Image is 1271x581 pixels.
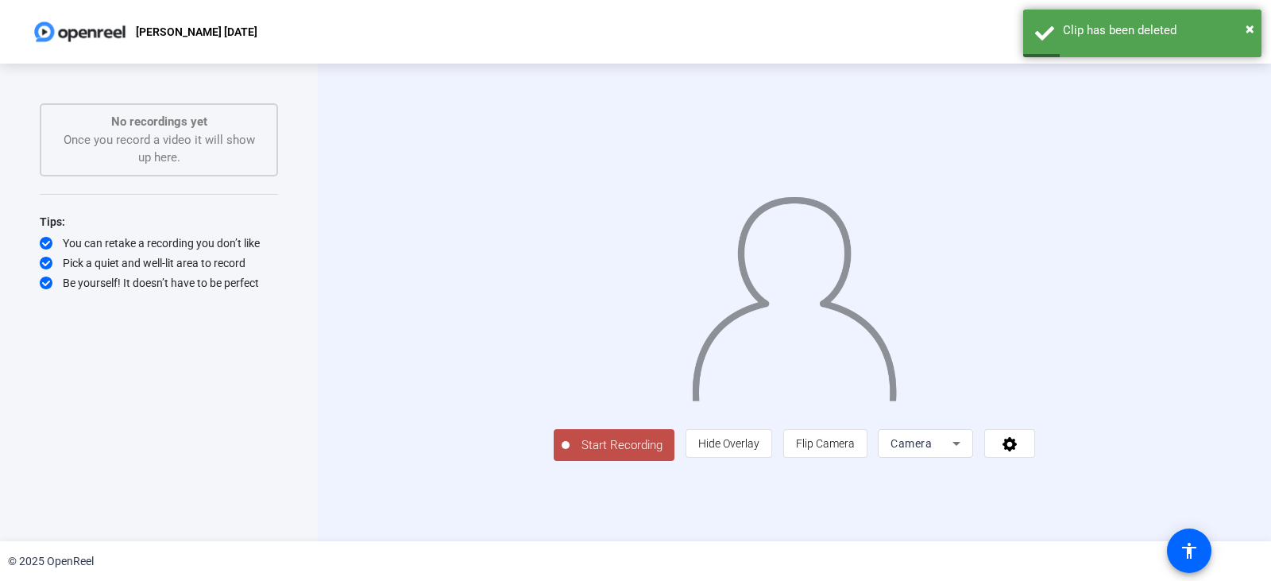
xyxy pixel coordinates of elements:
button: Hide Overlay [686,429,772,458]
p: [PERSON_NAME] [DATE] [136,22,257,41]
img: overlay [690,184,898,401]
div: © 2025 OpenReel [8,553,94,570]
p: No recordings yet [57,113,261,131]
div: Tips: [40,212,278,231]
div: Be yourself! It doesn’t have to be perfect [40,275,278,291]
button: Flip Camera [783,429,867,458]
span: Hide Overlay [698,437,759,450]
button: Close [1246,17,1254,41]
button: Start Recording [554,429,674,461]
img: OpenReel logo [32,16,128,48]
span: Start Recording [570,436,674,455]
span: × [1246,19,1254,38]
span: Camera [890,437,932,450]
div: Clip has been deleted [1063,21,1250,40]
div: Pick a quiet and well-lit area to record [40,255,278,271]
span: Flip Camera [796,437,855,450]
mat-icon: accessibility [1180,541,1199,560]
div: Once you record a video it will show up here. [57,113,261,167]
div: You can retake a recording you don’t like [40,235,278,251]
